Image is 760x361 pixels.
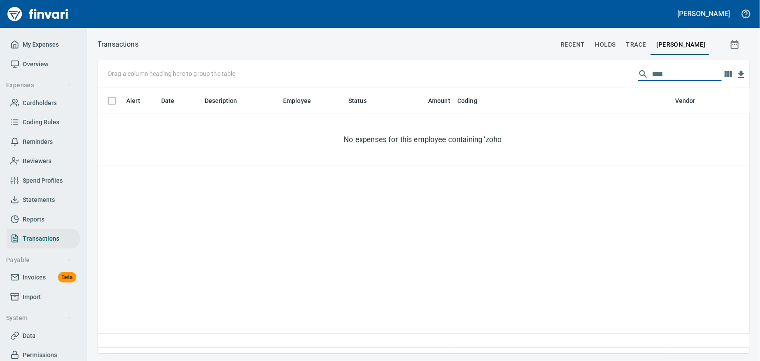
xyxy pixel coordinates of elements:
a: Data [7,326,80,346]
span: Vendor [675,95,696,106]
span: trace [626,39,646,50]
span: System [6,313,72,324]
span: Permissions [23,350,57,361]
span: recent [561,39,584,50]
span: Date [161,95,186,106]
span: My Expenses [23,39,59,50]
button: Download table [735,68,748,81]
span: Reports [23,214,44,225]
span: Coding Rules [23,117,59,128]
a: Reminders [7,132,80,152]
button: [PERSON_NAME] [676,7,732,20]
span: holds [595,39,616,50]
span: Overview [23,59,48,70]
span: Reviewers [23,156,51,167]
span: Employee [283,95,311,106]
span: Amount [428,95,450,106]
a: My Expenses [7,35,80,54]
span: Cardholders [23,98,57,109]
big: No expenses for this employee containing 'zoho' [344,134,503,145]
a: InvoicesBeta [7,268,80,287]
span: Employee [283,95,322,106]
span: Alert [126,95,140,106]
span: Beta [58,272,76,283]
span: Transactions [23,233,59,244]
span: Alert [126,95,152,106]
span: Reminders [23,136,53,147]
a: Cardholders [7,93,80,113]
a: Reports [7,210,80,229]
button: Show transactions within a particular date range [722,34,750,55]
a: Reviewers [7,151,80,171]
span: Coding [457,95,489,106]
button: System [3,310,75,326]
span: Coding [457,95,477,106]
a: Overview [7,54,80,74]
span: Status [348,95,367,106]
p: Drag a column heading here to group the table [108,69,236,78]
span: Import [23,292,41,303]
span: Amount [417,95,450,106]
span: Description [205,95,249,106]
button: Expenses [3,77,75,93]
a: Transactions [7,229,80,249]
span: Spend Profiles [23,175,63,186]
span: Statements [23,194,55,205]
span: Expenses [6,80,72,91]
h5: [PERSON_NAME] [678,9,730,18]
img: Finvari [5,3,71,24]
a: Statements [7,190,80,210]
span: Description [205,95,237,106]
button: Payable [3,252,75,268]
a: Import [7,287,80,307]
span: Invoices [23,272,46,283]
p: Transactions [98,39,138,50]
span: Status [348,95,378,106]
a: Coding Rules [7,112,80,132]
a: Spend Profiles [7,171,80,191]
span: Data [23,330,36,341]
span: Vendor [675,95,707,106]
span: [PERSON_NAME] [657,39,706,50]
span: Date [161,95,175,106]
nav: breadcrumb [98,39,138,50]
button: Choose columns to display [722,68,735,81]
span: Payable [6,255,72,266]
